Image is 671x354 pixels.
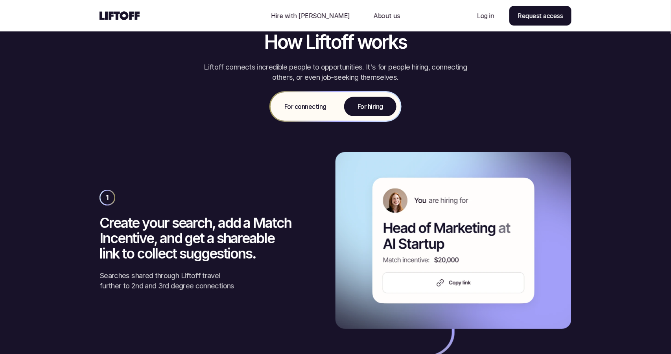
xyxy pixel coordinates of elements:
[364,6,409,25] a: Nav Link
[374,11,400,20] p: About us
[468,6,503,25] a: Nav Link
[262,6,359,25] a: Nav Link
[358,102,383,111] p: For hiring
[264,32,407,53] h2: How Liftoff works
[518,11,563,20] p: Request access
[106,193,109,203] p: 1
[284,102,326,111] p: For connecting
[477,11,494,20] p: Log in
[194,62,478,83] p: Liftoff connects incredible people to opportunities. It's for people hiring, connecting others, o...
[100,271,241,291] p: Searches shared through Liftoff travel further to 2nd and 3rd degree connections
[100,215,308,261] h3: Create your search, add a Match Incentive, and get a shareable link to collect suggestions.
[509,6,571,26] a: Request access
[271,11,350,20] p: Hire with [PERSON_NAME]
